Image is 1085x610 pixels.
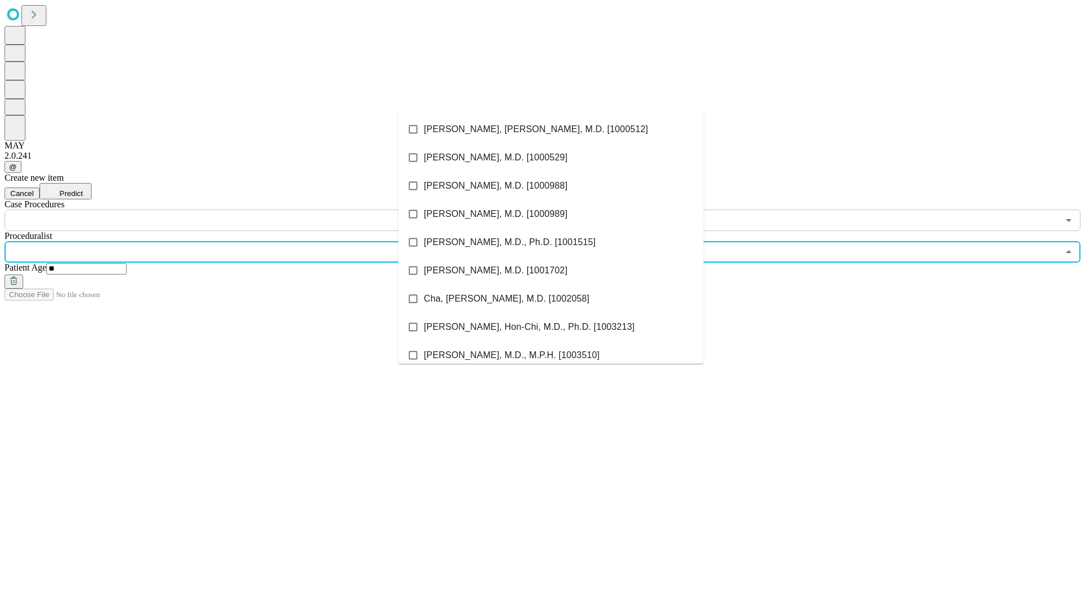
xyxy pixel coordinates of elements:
[424,320,635,334] span: [PERSON_NAME], Hon-Chi, M.D., Ph.D. [1003213]
[424,348,600,362] span: [PERSON_NAME], M.D., M.P.H. [1003510]
[5,151,1080,161] div: 2.0.241
[5,199,64,209] span: Scheduled Procedure
[424,292,589,306] span: Cha, [PERSON_NAME], M.D. [1002058]
[424,151,567,164] span: [PERSON_NAME], M.D. [1000529]
[10,189,34,198] span: Cancel
[5,141,1080,151] div: MAY
[5,263,46,272] span: Patient Age
[59,189,83,198] span: Predict
[5,161,21,173] button: @
[5,231,52,241] span: Proceduralist
[424,264,567,277] span: [PERSON_NAME], M.D. [1001702]
[9,163,17,171] span: @
[5,188,40,199] button: Cancel
[424,236,596,249] span: [PERSON_NAME], M.D., Ph.D. [1001515]
[1061,212,1077,228] button: Open
[40,183,92,199] button: Predict
[424,123,648,136] span: [PERSON_NAME], [PERSON_NAME], M.D. [1000512]
[1061,244,1077,260] button: Close
[424,179,567,193] span: [PERSON_NAME], M.D. [1000988]
[5,173,64,182] span: Create new item
[424,207,567,221] span: [PERSON_NAME], M.D. [1000989]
